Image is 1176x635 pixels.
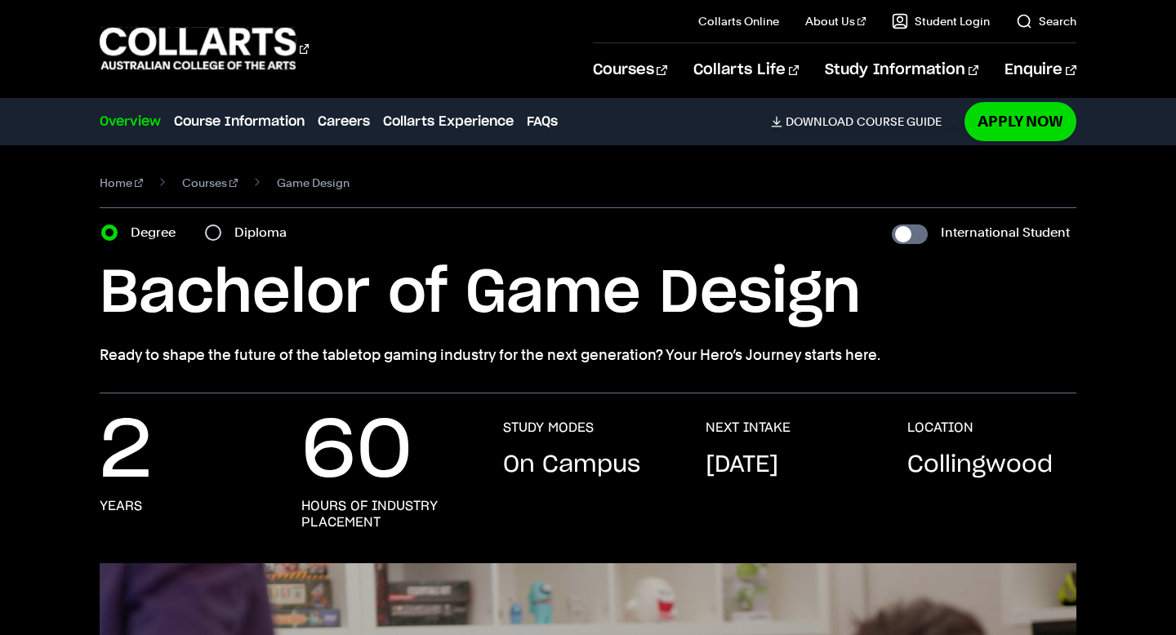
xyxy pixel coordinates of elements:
[100,498,142,514] h3: years
[693,43,799,97] a: Collarts Life
[698,13,779,29] a: Collarts Online
[301,420,412,485] p: 60
[100,344,1076,366] p: Ready to shape the future of the tabletop gaming industry for the next generation? Your Hero’s Jo...
[503,420,594,436] h3: STUDY MODES
[318,112,370,131] a: Careers
[1016,13,1076,29] a: Search
[301,498,470,531] h3: hours of industry placement
[100,171,143,194] a: Home
[383,112,514,131] a: Collarts Experience
[503,449,640,482] p: On Campus
[706,449,778,482] p: [DATE]
[1004,43,1076,97] a: Enquire
[825,43,978,97] a: Study Information
[892,13,990,29] a: Student Login
[100,25,309,72] div: Go to homepage
[100,420,152,485] p: 2
[182,171,238,194] a: Courses
[941,221,1070,244] label: International Student
[527,112,558,131] a: FAQs
[593,43,667,97] a: Courses
[100,257,1076,331] h1: Bachelor of Game Design
[100,112,161,131] a: Overview
[234,221,296,244] label: Diploma
[805,13,866,29] a: About Us
[706,420,791,436] h3: NEXT INTAKE
[964,102,1076,140] a: Apply Now
[277,171,350,194] span: Game Design
[131,221,185,244] label: Degree
[907,420,973,436] h3: LOCATION
[786,114,853,129] span: Download
[771,114,955,129] a: DownloadCourse Guide
[907,449,1053,482] p: Collingwood
[174,112,305,131] a: Course Information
